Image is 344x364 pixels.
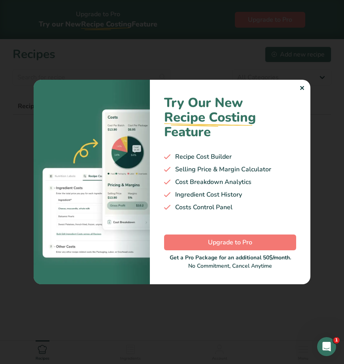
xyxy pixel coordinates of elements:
span: 1 [333,337,340,343]
iframe: Intercom live chat [317,337,336,356]
div: No Commitment, Cancel Anytime [164,253,296,270]
div: Ingredient Cost History [164,190,296,199]
div: ✕ [299,84,304,93]
h1: Try Our New Feature [164,96,296,139]
button: Upgrade to Pro [164,235,296,250]
div: Get a Pro Package for an additional 50$/month. [164,253,296,262]
span: Recipe Costing [164,109,256,126]
div: Selling Price & Margin Calculator [164,165,296,174]
img: costing-image-1.bb94421.webp [34,80,150,284]
span: Upgrade to Pro [208,238,252,247]
div: Cost Breakdown Analytics [164,177,296,187]
div: Costs Control Panel [164,203,296,212]
div: Recipe Cost Builder [164,152,296,161]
